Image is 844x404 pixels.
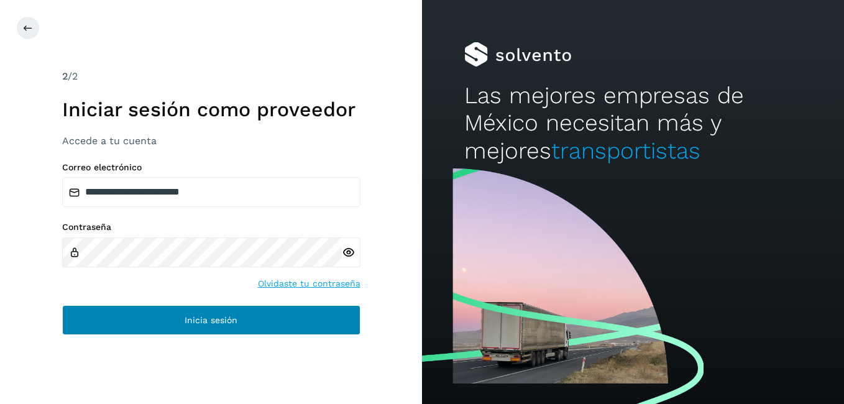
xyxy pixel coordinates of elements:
button: Inicia sesión [62,305,360,335]
div: /2 [62,69,360,84]
label: Correo electrónico [62,162,360,173]
span: 2 [62,70,68,82]
span: Inicia sesión [185,316,237,324]
h1: Iniciar sesión como proveedor [62,98,360,121]
label: Contraseña [62,222,360,232]
h2: Las mejores empresas de México necesitan más y mejores [464,82,802,165]
h3: Accede a tu cuenta [62,135,360,147]
span: transportistas [551,137,700,164]
a: Olvidaste tu contraseña [258,277,360,290]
